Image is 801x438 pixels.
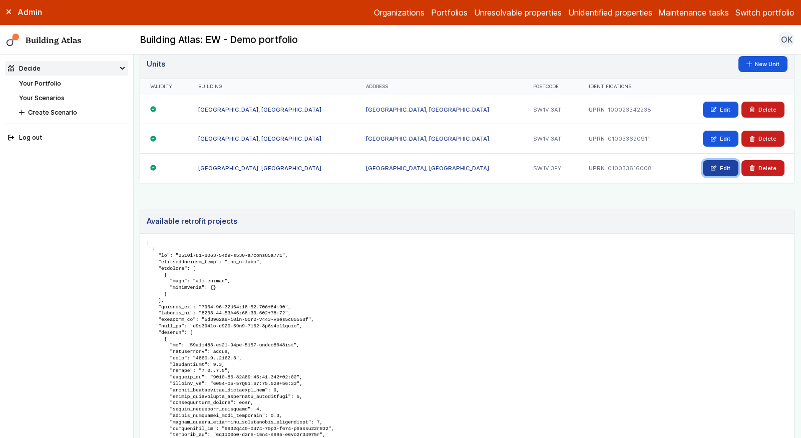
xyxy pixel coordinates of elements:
[589,106,605,114] dt: UPRN
[703,102,738,118] a: Edit
[198,84,346,90] div: Building
[198,165,321,172] a: [GEOGRAPHIC_DATA], [GEOGRAPHIC_DATA]
[366,84,514,90] div: Address
[198,135,321,142] a: [GEOGRAPHIC_DATA], [GEOGRAPHIC_DATA]
[658,7,729,19] a: Maintenance tasks
[608,164,652,172] dd: 010033616008
[741,102,784,118] button: Delete
[524,95,579,124] div: SW1V 3AT
[366,165,489,172] a: [GEOGRAPHIC_DATA], [GEOGRAPHIC_DATA]
[147,59,165,70] h3: Units
[16,105,128,120] button: Create Scenario
[374,7,425,19] a: Organizations
[366,106,489,113] a: [GEOGRAPHIC_DATA], [GEOGRAPHIC_DATA]
[19,94,65,102] a: Your Scenarios
[781,34,792,46] span: OK
[431,7,468,19] a: Portfolios
[474,7,562,19] a: Unresolvable properties
[150,84,179,90] div: Validity
[198,106,321,113] a: [GEOGRAPHIC_DATA], [GEOGRAPHIC_DATA]
[589,84,666,90] div: Identifications
[703,131,738,147] a: Edit
[778,32,794,48] button: OK
[8,64,41,73] div: Decide
[533,84,570,90] div: Postcode
[735,7,794,19] button: Switch portfolio
[140,34,298,47] h2: Building Atlas: EW - Demo portfolio
[5,131,128,145] button: Log out
[608,135,650,143] dd: 010033620911
[366,135,489,142] a: [GEOGRAPHIC_DATA], [GEOGRAPHIC_DATA]
[608,106,651,114] dd: 100023342238
[5,61,128,76] summary: Decide
[7,34,20,47] img: main-0bbd2752.svg
[524,153,579,182] div: SW1V 3EY
[589,164,605,172] dt: UPRN
[741,160,784,176] button: Delete
[524,124,579,154] div: SW1V 3AT
[589,135,605,143] dt: UPRN
[738,56,788,72] a: New Unit
[19,80,61,87] a: Your Portfolio
[741,131,784,147] button: Delete
[703,160,738,176] a: Edit
[147,216,237,227] h3: Available retrofit projects
[568,7,652,19] a: Unidentified properties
